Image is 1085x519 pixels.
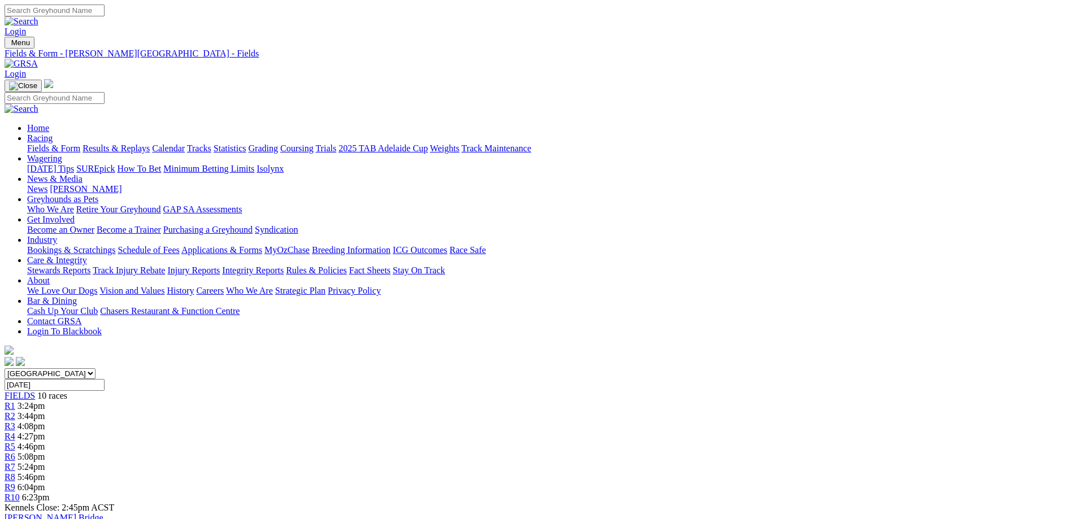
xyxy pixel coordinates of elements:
a: Who We Are [226,286,273,295]
a: Privacy Policy [328,286,381,295]
a: Results & Replays [83,143,150,153]
a: 2025 TAB Adelaide Cup [338,143,428,153]
span: Kennels Close: 2:45pm ACST [5,503,114,512]
a: R7 [5,462,15,472]
a: Stewards Reports [27,265,90,275]
a: Strategic Plan [275,286,325,295]
a: Minimum Betting Limits [163,164,254,173]
span: 5:46pm [18,472,45,482]
a: [PERSON_NAME] [50,184,121,194]
span: 10 races [37,391,67,400]
span: R3 [5,421,15,431]
div: About [27,286,1080,296]
a: News [27,184,47,194]
div: Racing [27,143,1080,154]
span: 3:44pm [18,411,45,421]
a: Vision and Values [99,286,164,295]
a: Breeding Information [312,245,390,255]
img: Search [5,104,38,114]
span: R5 [5,442,15,451]
div: Industry [27,245,1080,255]
a: About [27,276,50,285]
a: Login [5,27,26,36]
a: Contact GRSA [27,316,81,326]
div: Wagering [27,164,1080,174]
a: Grading [249,143,278,153]
span: 6:23pm [22,492,50,502]
a: Stay On Track [393,265,445,275]
a: Statistics [214,143,246,153]
a: Applications & Forms [181,245,262,255]
a: Tracks [187,143,211,153]
span: 4:08pm [18,421,45,431]
a: Isolynx [257,164,284,173]
div: News & Media [27,184,1080,194]
a: R4 [5,431,15,441]
a: News & Media [27,174,83,184]
a: R1 [5,401,15,411]
span: 4:27pm [18,431,45,441]
a: SUREpick [76,164,115,173]
div: Care & Integrity [27,265,1080,276]
a: Track Maintenance [462,143,531,153]
a: Purchasing a Greyhound [163,225,253,234]
a: Rules & Policies [286,265,347,275]
a: Calendar [152,143,185,153]
a: R6 [5,452,15,461]
a: R8 [5,472,15,482]
span: 6:04pm [18,482,45,492]
a: Industry [27,235,57,245]
a: Injury Reports [167,265,220,275]
div: Get Involved [27,225,1080,235]
a: Cash Up Your Club [27,306,98,316]
a: R2 [5,411,15,421]
button: Toggle navigation [5,80,42,92]
a: Weights [430,143,459,153]
a: Get Involved [27,215,75,224]
a: How To Bet [118,164,162,173]
img: logo-grsa-white.png [5,346,14,355]
a: Chasers Restaurant & Function Centre [100,306,240,316]
a: Trials [315,143,336,153]
a: Coursing [280,143,314,153]
a: Fields & Form - [PERSON_NAME][GEOGRAPHIC_DATA] - Fields [5,49,1080,59]
a: FIELDS [5,391,35,400]
a: Race Safe [449,245,485,255]
a: R10 [5,492,20,502]
a: Login [5,69,26,78]
a: Care & Integrity [27,255,87,265]
img: facebook.svg [5,357,14,366]
a: Become a Trainer [97,225,161,234]
a: GAP SA Assessments [163,204,242,214]
a: Integrity Reports [222,265,284,275]
a: Login To Blackbook [27,326,102,336]
a: [DATE] Tips [27,164,74,173]
input: Search [5,92,105,104]
span: 5:24pm [18,462,45,472]
a: Track Injury Rebate [93,265,165,275]
a: Fields & Form [27,143,80,153]
div: Bar & Dining [27,306,1080,316]
a: Bookings & Scratchings [27,245,115,255]
img: Close [9,81,37,90]
a: Who We Are [27,204,74,214]
a: We Love Our Dogs [27,286,97,295]
a: Syndication [255,225,298,234]
a: Home [27,123,49,133]
input: Search [5,5,105,16]
a: ICG Outcomes [393,245,447,255]
span: 5:08pm [18,452,45,461]
img: GRSA [5,59,38,69]
button: Toggle navigation [5,37,34,49]
a: Careers [196,286,224,295]
a: MyOzChase [264,245,310,255]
